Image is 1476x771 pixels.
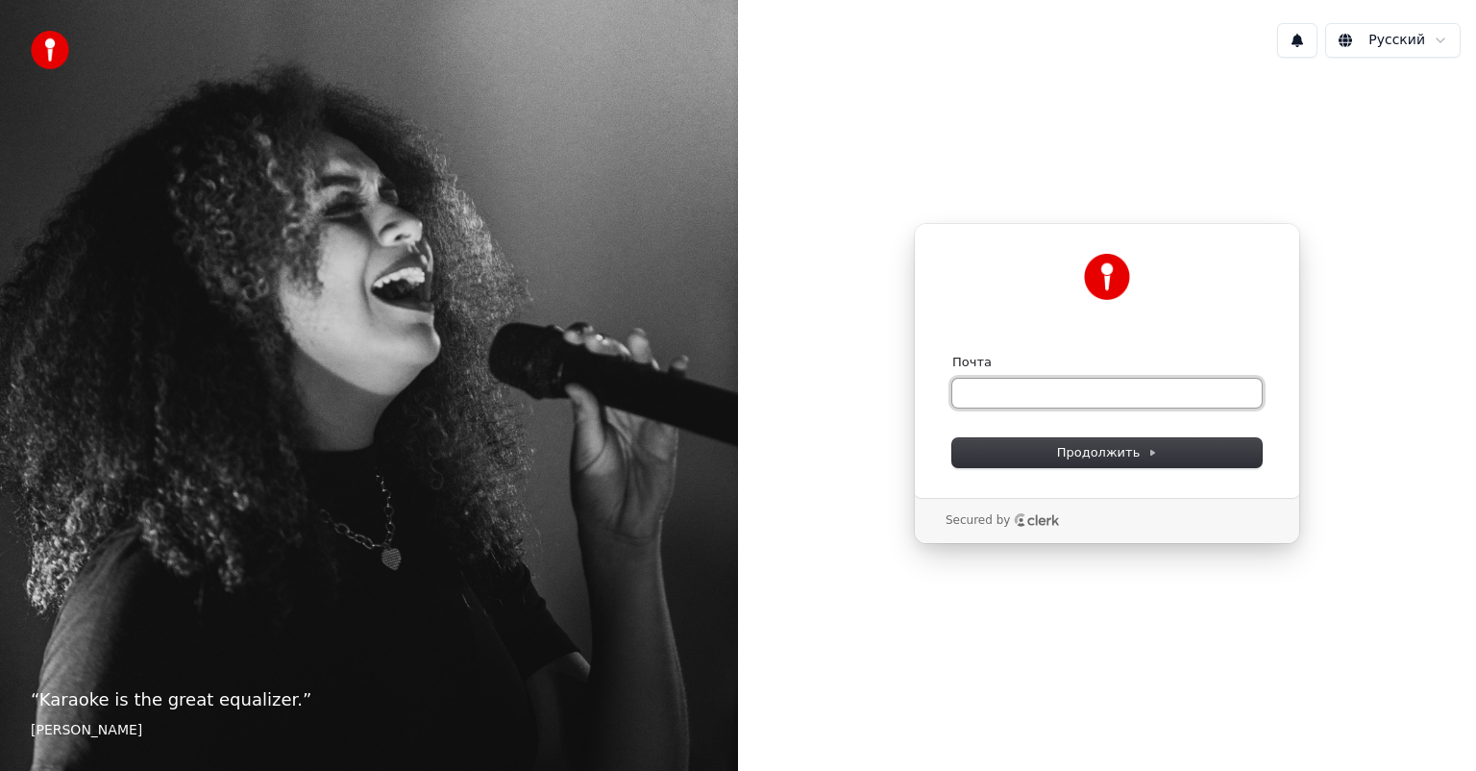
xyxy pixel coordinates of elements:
button: Продолжить [952,438,1262,467]
img: youka [31,31,69,69]
span: Продолжить [1057,444,1158,461]
p: “ Karaoke is the great equalizer. ” [31,686,707,713]
a: Clerk logo [1014,513,1060,527]
footer: [PERSON_NAME] [31,721,707,740]
label: Почта [952,354,992,371]
img: Youka [1084,254,1130,300]
p: Secured by [946,513,1010,529]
